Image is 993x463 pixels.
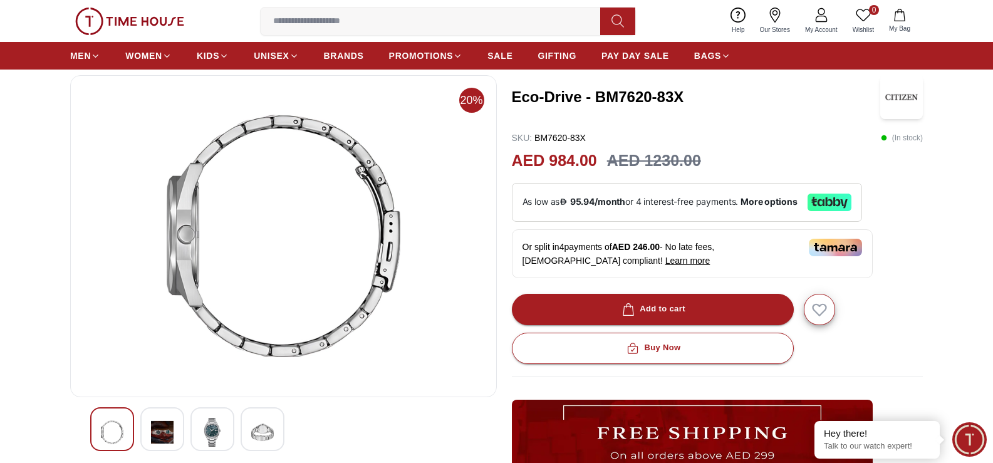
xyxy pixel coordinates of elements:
img: Eco-Drive - BM7620-83X [101,418,123,447]
span: GIFTING [538,49,576,62]
span: My Bag [884,24,915,33]
span: WOMEN [125,49,162,62]
a: BRANDS [324,44,364,67]
a: PROMOTIONS [389,44,463,67]
span: UNISEX [254,49,289,62]
button: My Bag [881,6,918,36]
span: Wishlist [848,25,879,34]
img: Eco-Drive - BM7620-83X [201,418,224,447]
a: UNISEX [254,44,298,67]
h2: AED 984.00 [512,149,597,173]
span: BRANDS [324,49,364,62]
span: AED 246.00 [612,242,660,252]
span: PAY DAY SALE [601,49,669,62]
a: WOMEN [125,44,172,67]
span: MEN [70,49,91,62]
p: BM7620-83X [512,132,586,144]
span: Help [727,25,750,34]
span: Learn more [665,256,710,266]
div: Chat Widget [952,422,987,457]
a: PAY DAY SALE [601,44,669,67]
a: KIDS [197,44,229,67]
span: SALE [487,49,512,62]
a: MEN [70,44,100,67]
img: Eco-Drive - BM7620-83X [880,75,923,119]
div: Add to cart [620,302,685,316]
img: Eco-Drive - BM7620-83X [81,86,486,387]
h3: AED 1230.00 [607,149,701,173]
div: Buy Now [624,341,680,355]
span: My Account [800,25,843,34]
a: Our Stores [752,5,798,37]
button: Buy Now [512,333,794,364]
a: Help [724,5,752,37]
img: Eco-Drive - BM7620-83X [151,418,174,447]
button: Add to cart [512,294,794,325]
div: Hey there! [824,427,930,440]
span: BAGS [694,49,721,62]
p: Talk to our watch expert! [824,441,930,452]
span: 20% [459,88,484,113]
a: SALE [487,44,512,67]
img: Tamara [809,239,862,256]
span: PROMOTIONS [389,49,454,62]
a: 0Wishlist [845,5,881,37]
p: ( In stock ) [881,132,923,144]
div: Or split in 4 payments of - No late fees, [DEMOGRAPHIC_DATA] compliant! [512,229,873,278]
img: ... [75,8,184,35]
span: Our Stores [755,25,795,34]
a: BAGS [694,44,730,67]
span: 0 [869,5,879,15]
span: SKU : [512,133,533,143]
a: GIFTING [538,44,576,67]
img: Eco-Drive - BM7620-83X [251,418,274,447]
span: KIDS [197,49,219,62]
h3: Eco-Drive - BM7620-83X [512,87,880,107]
